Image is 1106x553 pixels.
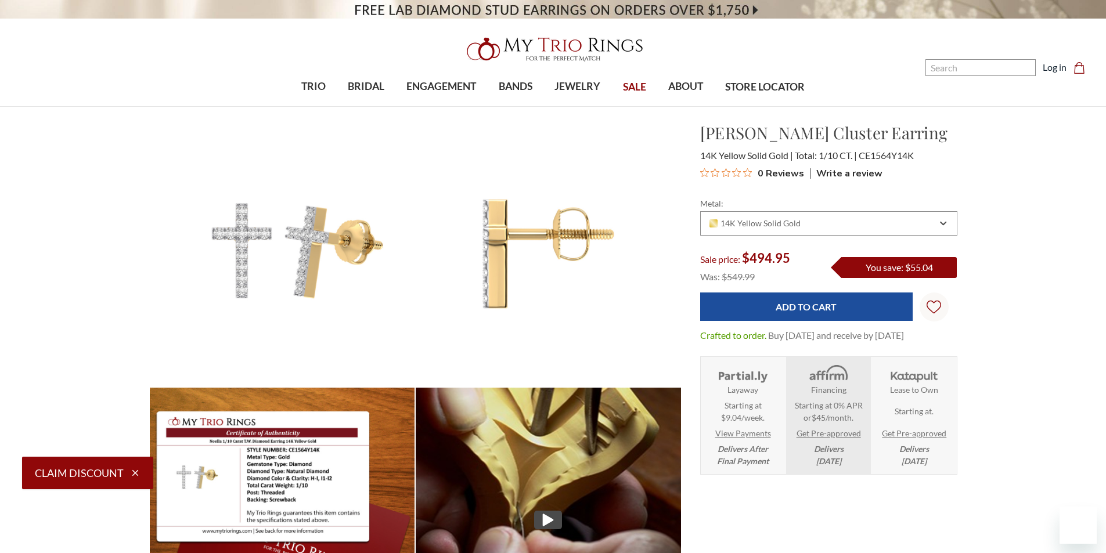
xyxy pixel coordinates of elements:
[810,168,882,179] div: Write a review
[887,364,941,384] img: Katapult
[700,197,957,209] label: Metal:
[337,68,395,106] a: BRIDAL
[700,292,913,321] input: Add to Cart
[801,364,855,384] img: Affirm
[872,357,956,474] li: Katapult
[795,150,857,161] span: Total: 1/10 CT.
[416,121,681,386] img: Photo of Noella 1/10 Carat T.W. Diamond Earring 14K Yellow Gold [CE1564Y]
[680,106,691,107] button: submenu toggle
[859,150,914,161] span: CE1564Y14K
[717,443,769,467] em: Delivers After Final Payment
[725,79,805,95] span: STORE LOCATOR
[722,271,755,282] span: $549.99
[925,59,1036,76] input: Search and use arrows or TAB to navigate results
[290,68,337,106] a: TRIO
[902,456,927,466] span: [DATE]
[700,121,957,145] h1: [PERSON_NAME] Cluster Earring
[554,79,600,94] span: JEWELRY
[1060,507,1097,544] iframe: Button to launch messaging window
[714,68,816,106] a: STORE LOCATOR
[816,456,841,466] span: [DATE]
[395,68,487,106] a: ENGAGEMENT
[700,164,804,182] button: Rated 0 out of 5 stars from 0 reviews. Jump to reviews.
[435,106,447,107] button: submenu toggle
[406,79,476,94] span: ENGAGEMENT
[611,68,657,106] a: SALE
[786,357,870,474] li: Affirm
[758,164,804,182] span: 0 Reviews
[543,68,611,106] a: JEWELRY
[22,457,153,489] button: Claim Discount
[657,68,714,106] a: ABOUT
[715,427,771,439] a: View Payments
[721,399,765,424] span: Starting at $9.04/week.
[488,68,543,106] a: BANDS
[895,405,934,417] span: Starting at .
[460,31,646,68] img: My Trio Rings
[700,150,793,161] span: 14K Yellow Solid Gold
[811,384,846,396] strong: Financing
[899,443,929,467] em: Delivers
[716,364,770,384] img: Layaway
[668,79,703,94] span: ABOUT
[499,79,532,94] span: BANDS
[1073,62,1085,74] svg: cart.cart_preview
[727,384,758,396] strong: Layaway
[814,443,844,467] em: Delivers
[866,262,933,273] span: You save: $55.04
[700,211,957,236] div: Combobox
[700,254,740,265] span: Sale price:
[623,79,646,95] span: SALE
[308,106,319,107] button: submenu toggle
[1043,60,1067,74] a: Log in
[709,219,801,228] span: 14K Yellow Solid Gold
[320,31,785,68] a: My Trio Rings
[790,399,867,424] span: Starting at 0% APR or /month.
[700,271,720,282] span: Was:
[348,79,384,94] span: BRIDAL
[882,427,946,439] a: Get Pre-approved
[1073,60,1092,74] a: Cart with 0 items
[150,121,415,386] img: Photo of Noella 1/10 Carat T.W. Diamond Earring 14K Yellow Gold [CE1564Y]
[920,292,949,321] a: Wish Lists
[797,427,861,439] a: Get Pre-approved
[890,384,938,396] strong: Lease to Own
[812,413,826,422] span: $45
[700,328,766,342] dt: Crafted to order.
[927,263,941,350] svg: Wish Lists
[510,106,521,107] button: submenu toggle
[742,250,790,266] span: $494.95
[768,328,904,342] dd: Buy [DATE] and receive by [DATE]
[701,357,785,474] li: Layaway
[361,106,372,107] button: submenu toggle
[301,79,326,94] span: TRIO
[572,106,583,107] button: submenu toggle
